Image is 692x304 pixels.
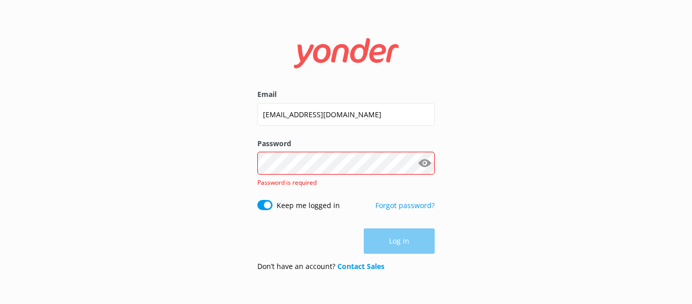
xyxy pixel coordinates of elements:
[257,103,435,126] input: user@emailaddress.com
[257,178,317,187] span: Password is required
[337,261,385,271] a: Contact Sales
[257,261,385,272] p: Don’t have an account?
[414,153,435,174] button: Show password
[257,138,435,149] label: Password
[375,200,435,210] a: Forgot password?
[277,200,340,211] label: Keep me logged in
[257,89,435,100] label: Email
